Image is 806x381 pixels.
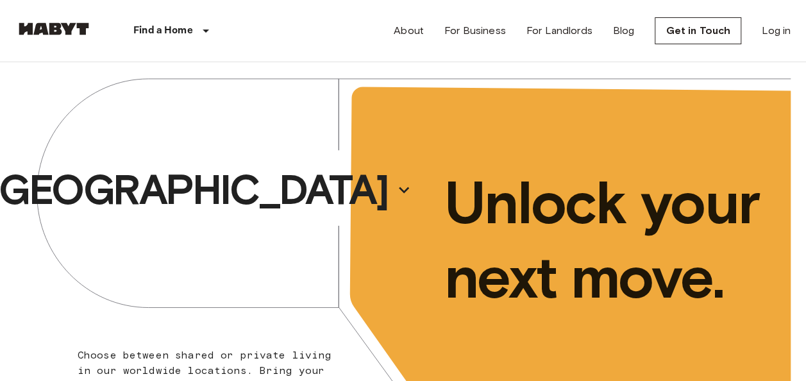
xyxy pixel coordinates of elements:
[133,23,193,38] p: Find a Home
[526,23,592,38] a: For Landlords
[15,22,92,35] img: Habyt
[444,165,771,314] p: Unlock your next move.
[394,23,424,38] a: About
[762,23,791,38] a: Log in
[655,17,741,44] a: Get in Touch
[444,23,506,38] a: For Business
[613,23,635,38] a: Blog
